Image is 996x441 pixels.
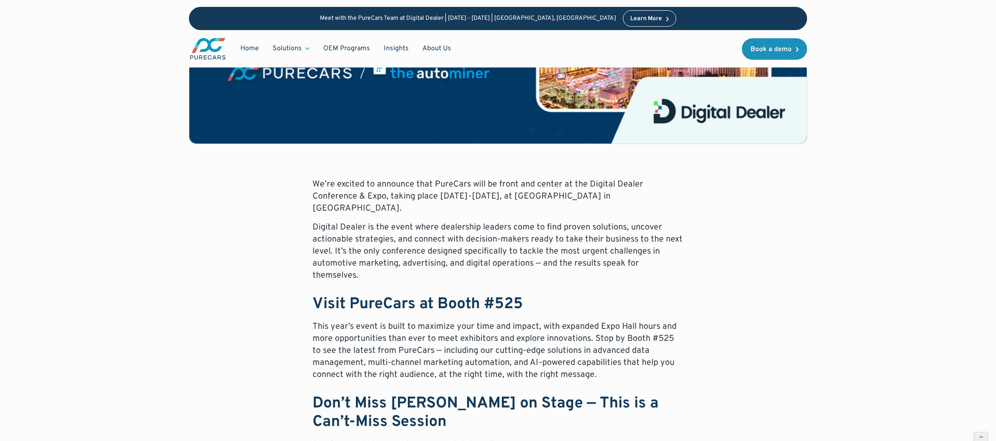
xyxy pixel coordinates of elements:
img: purecars logo [189,37,227,61]
a: Learn More [623,10,676,27]
a: OEM Programs [316,40,377,57]
div: Book a demo [750,46,792,53]
a: Insights [377,40,416,57]
strong: Don’t Miss [PERSON_NAME] on Stage — This is a Can’t-Miss Session [313,394,659,432]
p: We’re excited to announce that PureCars will be front and center at the Digital Dealer Conference... [313,178,683,214]
a: Home [234,40,266,57]
div: Solutions [273,44,302,53]
p: Digital Dealer is the event where dealership leaders come to find proven solutions, uncover actio... [313,221,683,282]
strong: Visit PureCars at Booth #525 [313,294,523,314]
div: Learn More [630,16,662,22]
p: This year’s event is built to maximize your time and impact, with expanded Expo Hall hours and mo... [313,321,683,381]
a: About Us [416,40,458,57]
p: Meet with the PureCars Team at Digital Dealer | [DATE] - [DATE] | [GEOGRAPHIC_DATA], [GEOGRAPHIC_... [320,15,616,22]
a: Book a demo [742,38,807,60]
a: main [189,37,227,61]
div: Solutions [266,40,316,57]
